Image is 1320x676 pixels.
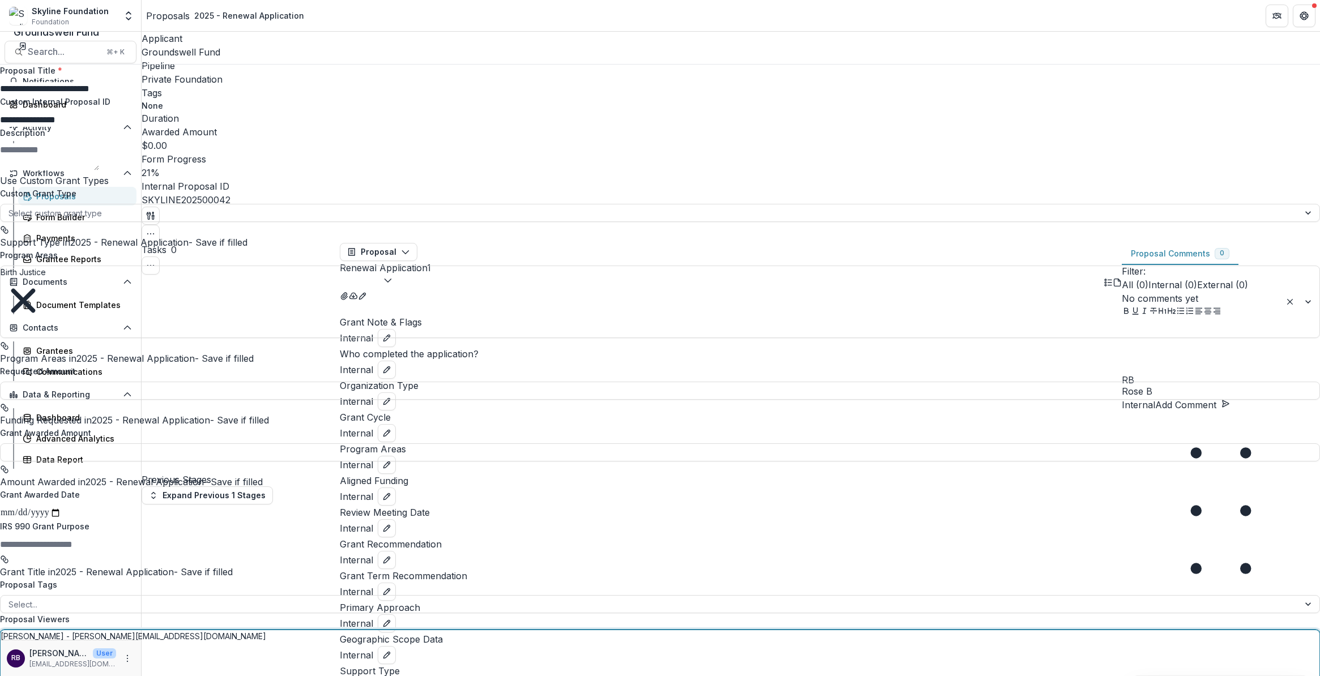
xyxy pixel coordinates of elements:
[1293,5,1315,27] button: Get Help
[121,5,136,27] button: Open entity switcher
[146,7,309,24] nav: breadcrumb
[14,24,1306,40] p: Groundswell Fund
[14,24,1306,53] a: Groundswell Fund
[1266,5,1288,27] button: Partners
[32,17,69,27] span: Foundation
[1,278,46,323] div: Remove Birth Justice
[9,7,27,25] img: Skyline Foundation
[1,631,266,641] span: [PERSON_NAME] - [PERSON_NAME][EMAIL_ADDRESS][DOMAIN_NAME]
[146,9,190,23] div: Proposals
[32,5,109,17] div: Skyline Foundation
[1283,295,1297,309] div: Clear selected options
[194,10,304,22] div: 2025 - Renewal Application
[1,267,46,277] span: Birth Justice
